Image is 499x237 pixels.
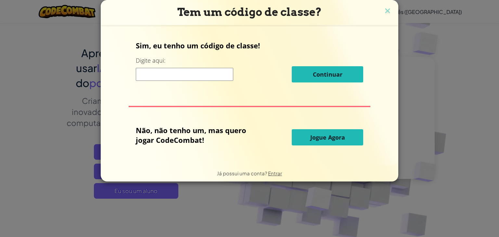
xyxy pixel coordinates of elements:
[313,70,342,78] font: Continuar
[268,170,282,176] a: Entrar
[217,170,267,176] font: Já possui uma conta?
[292,66,363,82] button: Continuar
[310,133,345,141] font: Jogue Agora
[136,56,165,64] font: Digite aqui:
[292,129,363,145] button: Jogue Agora
[136,125,246,145] font: Não, não tenho um, mas quero jogar CodeCombat!
[383,6,392,16] img: ícone de fechamento
[177,6,322,19] font: Tem um código de classe?
[136,41,260,50] font: Sim, eu tenho um código de classe!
